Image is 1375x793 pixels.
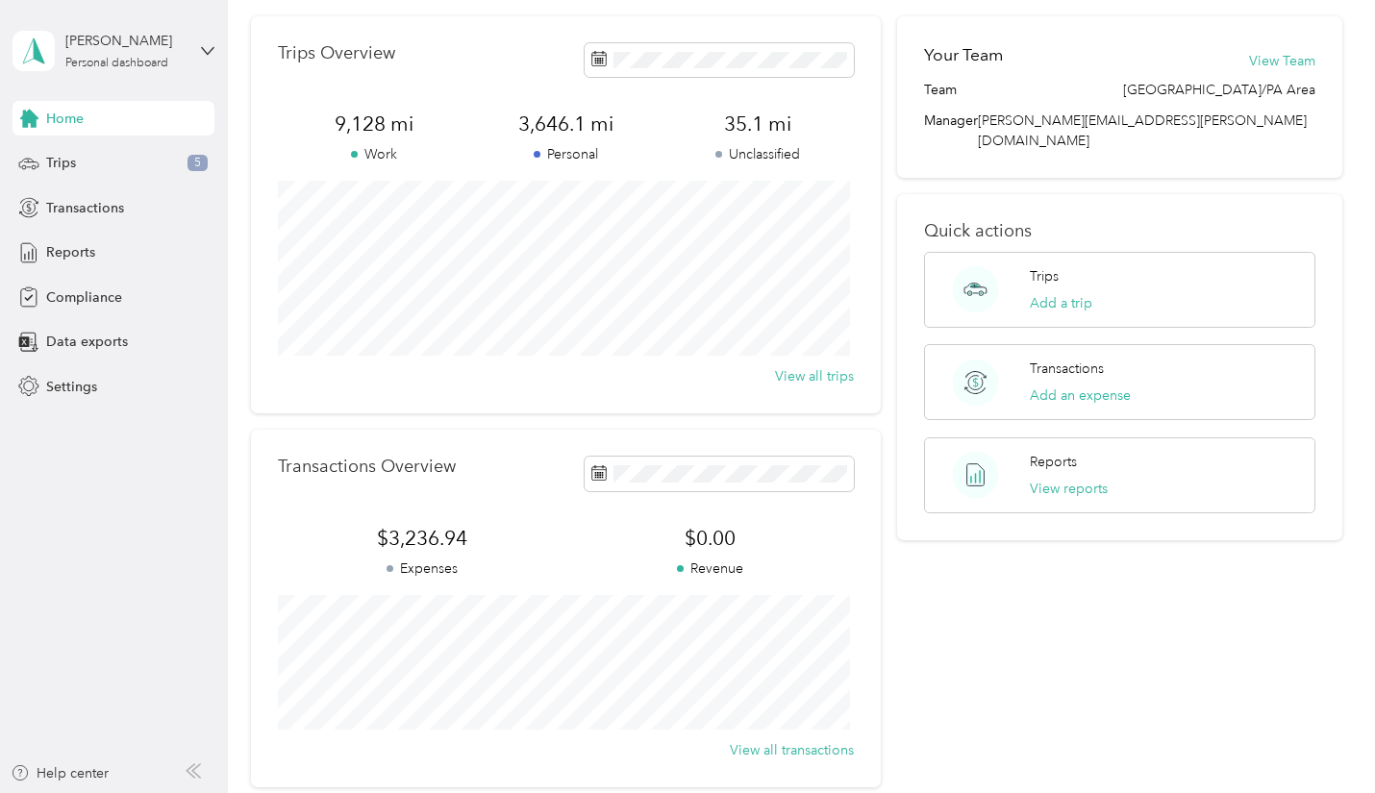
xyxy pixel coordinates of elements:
button: Add a trip [1030,293,1092,313]
p: Work [278,144,469,164]
span: Manager [924,111,978,151]
span: 3,646.1 mi [470,111,662,137]
button: Add an expense [1030,385,1131,406]
iframe: Everlance-gr Chat Button Frame [1267,685,1375,793]
button: View Team [1249,51,1315,71]
span: Transactions [46,198,124,218]
span: 35.1 mi [662,111,853,137]
span: Compliance [46,287,122,308]
p: Trips [1030,266,1059,286]
span: [PERSON_NAME][EMAIL_ADDRESS][PERSON_NAME][DOMAIN_NAME] [978,112,1307,149]
button: View reports [1030,479,1108,499]
p: Trips Overview [278,43,395,63]
button: Help center [11,763,109,783]
p: Unclassified [662,144,853,164]
p: Expenses [278,558,565,579]
p: Personal [470,144,662,164]
div: Personal dashboard [65,58,168,69]
button: View all trips [775,366,854,386]
button: View all transactions [730,740,854,760]
p: Transactions Overview [278,457,456,477]
p: Revenue [565,558,853,579]
span: Trips [46,153,76,173]
span: Team [924,80,957,100]
h2: Your Team [924,43,1003,67]
span: $0.00 [565,525,853,552]
p: Quick actions [924,221,1314,241]
span: Settings [46,377,97,397]
span: 9,128 mi [278,111,469,137]
span: Data exports [46,332,128,352]
span: 5 [187,155,208,172]
span: [GEOGRAPHIC_DATA]/PA Area [1123,80,1315,100]
span: $3,236.94 [278,525,565,552]
span: Reports [46,242,95,262]
p: Transactions [1030,359,1104,379]
span: Home [46,109,84,129]
div: [PERSON_NAME] [65,31,186,51]
p: Reports [1030,452,1077,472]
